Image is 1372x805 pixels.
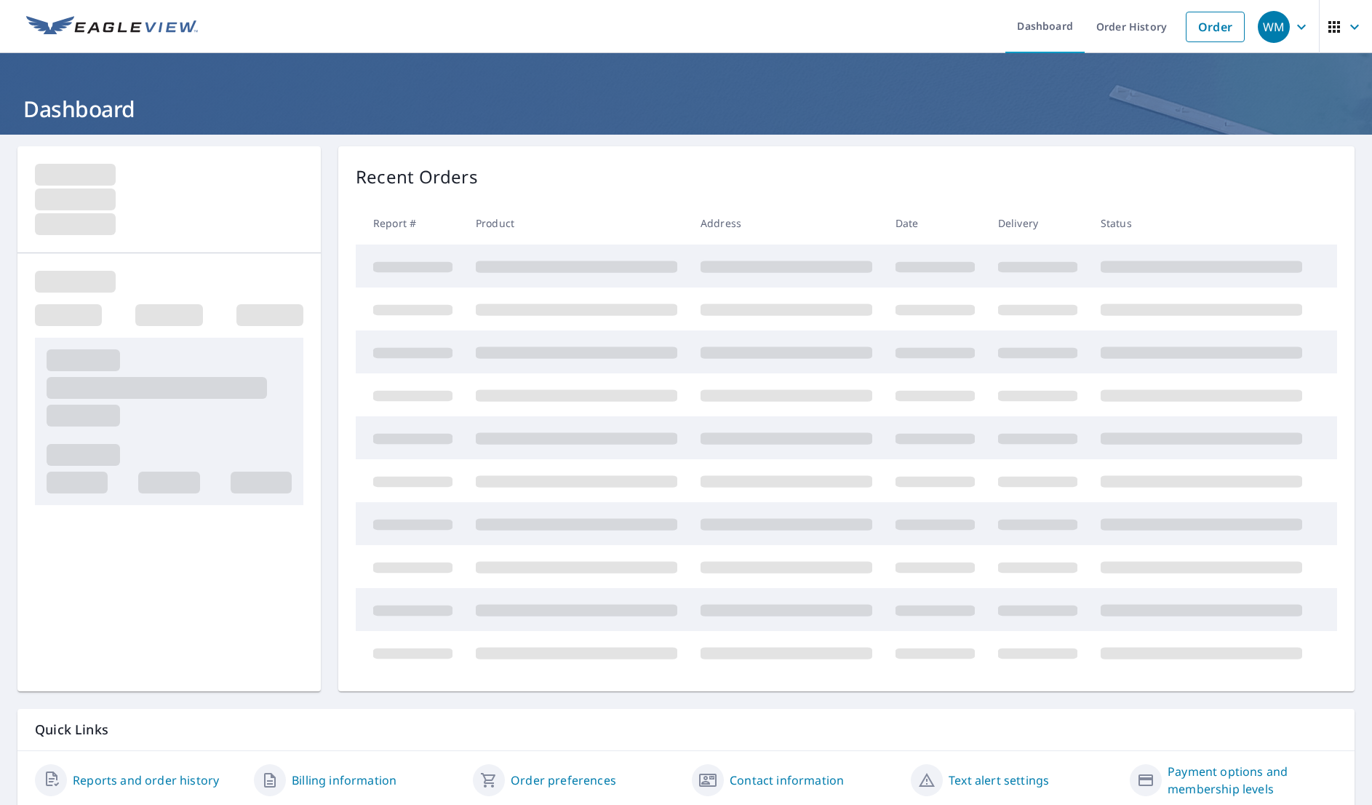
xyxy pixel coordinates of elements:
p: Quick Links [35,721,1337,739]
a: Contact information [730,772,844,789]
a: Text alert settings [949,772,1049,789]
a: Billing information [292,772,396,789]
th: Status [1089,202,1314,245]
div: WM [1258,11,1290,43]
img: EV Logo [26,16,198,38]
th: Product [464,202,689,245]
th: Date [884,202,986,245]
th: Delivery [986,202,1089,245]
p: Recent Orders [356,164,478,190]
a: Payment options and membership levels [1168,763,1337,798]
th: Address [689,202,884,245]
th: Report # [356,202,464,245]
a: Order preferences [511,772,616,789]
h1: Dashboard [17,94,1355,124]
a: Order [1186,12,1245,42]
a: Reports and order history [73,772,219,789]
